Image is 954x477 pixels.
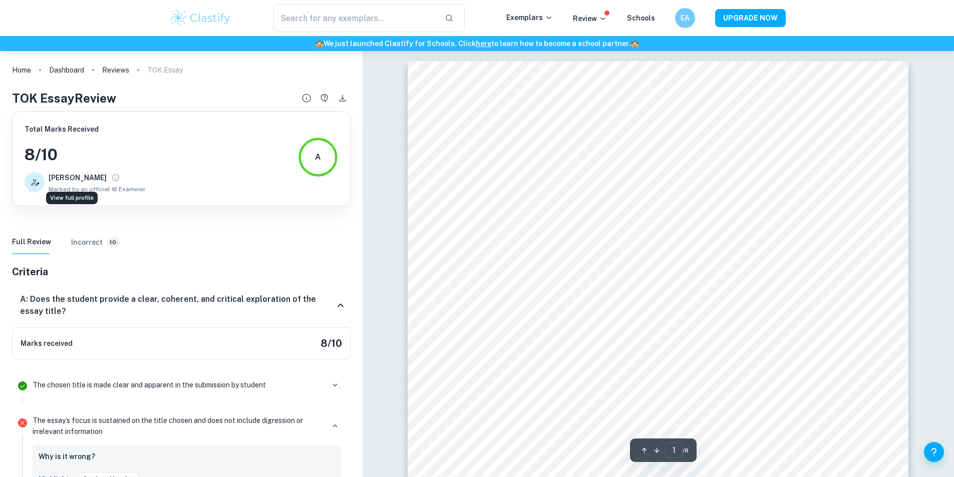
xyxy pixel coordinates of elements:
button: View full profile [109,171,123,185]
a: here [476,40,491,48]
button: Have a questions about this review? [316,90,333,106]
button: UPGRADE NOW [715,9,786,27]
p: Review [573,13,607,24]
a: Home [12,63,31,77]
span: In the pursuit of knowledge, is it possible or even desirable [470,224,846,239]
p: The essay’s focus is sustained on the title chosen and does not include digression or irrelevant ... [33,415,324,437]
span: / 8 [683,446,689,455]
h6: A: Does the student provide a clear, coherent, and critical exploration of the essay title? [20,293,335,317]
div: View full profile [46,192,98,204]
h6: Why is it wrong? [39,451,95,462]
button: Review details [298,90,314,106]
span: of knowledge. [613,283,703,298]
svg: Correct [17,380,29,392]
h6: Incorrect [71,237,103,248]
span: 10 [107,239,119,246]
div: A: Does the student provide a clear, coherent, and critical exploration of the essay title? [12,283,351,327]
button: Download [335,90,351,106]
p: The chosen title is made clear and apparent in the submission by student [33,379,266,390]
p: TOK Essay [147,65,183,76]
svg: Incorrect [17,417,29,429]
h6: Marks received [21,338,73,349]
span: 🏫 [315,40,324,48]
span: and one other [719,263,813,278]
div: A [315,151,321,163]
span: 🏫 [630,40,639,48]
button: Help and Feedback [924,442,944,462]
h6: We just launched Clastify for Schools. Click to learn how to become a school partner. [2,38,952,49]
h6: EA [679,13,691,24]
h6: [PERSON_NAME] [49,172,107,183]
h5: Criteria [12,264,351,279]
span: to set aside temporarily what we already know? [477,244,784,259]
h4: TOK Essay Review [12,89,116,107]
span: TOK Essay [636,123,681,133]
h3: 8 / 10 [25,143,146,167]
a: Schools [627,14,655,22]
a: Dashboard [49,63,84,77]
span: area [816,263,845,278]
button: EA [675,8,695,28]
a: Reviews [102,63,129,77]
h5: 8 / 10 [321,336,342,351]
img: Clastify logo [169,8,232,28]
input: Search for any exemplars... [273,4,437,32]
span: with reference to the natural sciences [471,263,716,278]
span: Discuss [787,244,839,259]
button: Full Review [12,230,51,254]
span: [DATE] [624,143,655,153]
h6: Total Marks Received [25,124,146,135]
p: Exemplars [506,12,553,23]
